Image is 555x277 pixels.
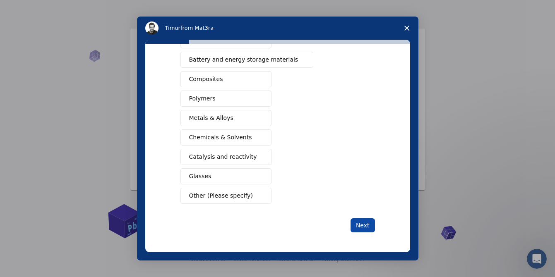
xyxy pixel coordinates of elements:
[189,172,211,181] span: Glasses
[395,17,418,40] span: Close survey
[180,149,272,165] button: Catalysis and reactivity
[189,94,216,103] span: Polymers
[189,153,257,161] span: Catalysis and reactivity
[180,25,214,31] span: from Mat3ra
[180,52,314,68] button: Battery and energy storage materials
[145,21,159,35] img: Profile image for Timur
[189,191,253,200] span: Other (Please specify)
[180,168,271,184] button: Glasses
[351,218,375,232] button: Next
[17,6,47,13] span: Support
[180,91,271,107] button: Polymers
[180,129,271,146] button: Chemicals & Solvents
[189,75,223,84] span: Composites
[180,71,271,87] button: Composites
[165,25,180,31] span: Timur
[189,55,298,64] span: Battery and energy storage materials
[180,188,271,204] button: Other (Please specify)
[180,110,271,126] button: Metals & Alloys
[189,114,233,122] span: Metals & Alloys
[189,133,252,142] span: Chemicals & Solvents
